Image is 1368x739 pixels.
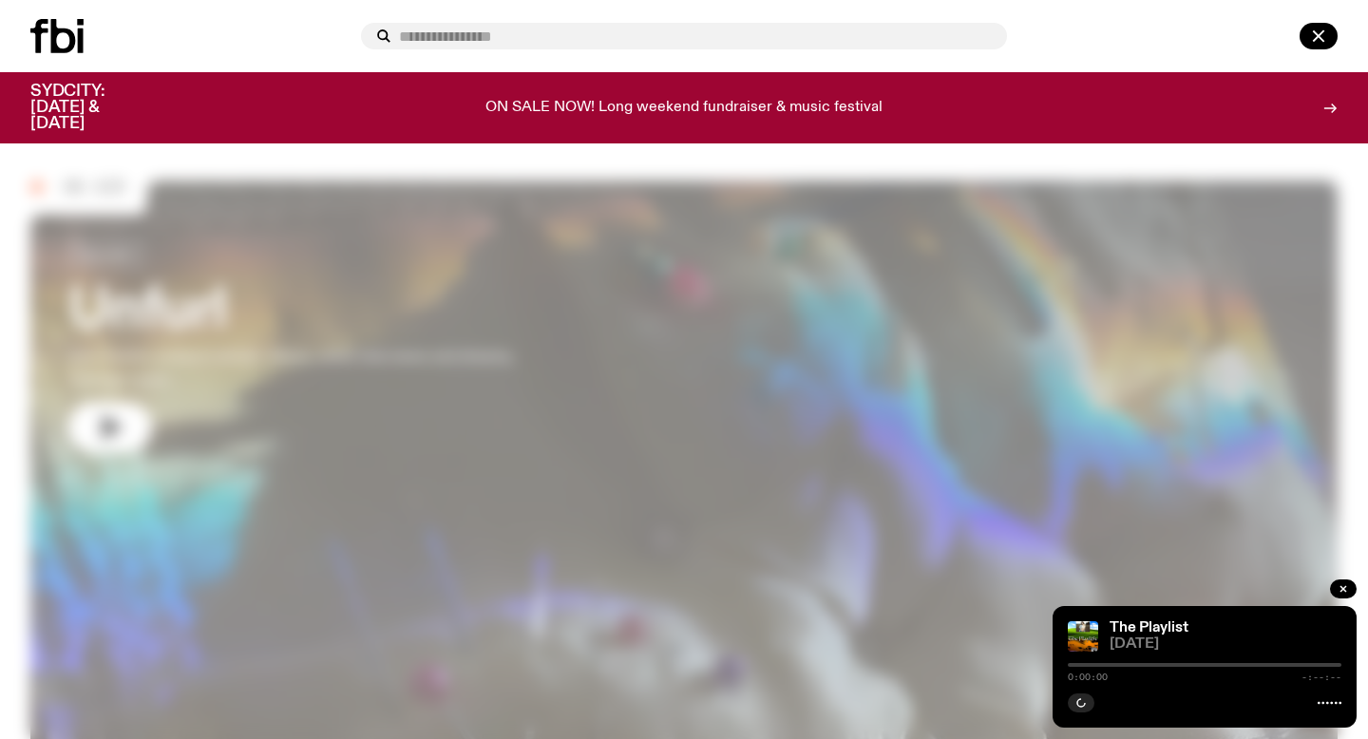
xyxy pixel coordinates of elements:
a: The Playlist [1110,620,1188,635]
p: ON SALE NOW! Long weekend fundraiser & music festival [485,100,883,117]
span: [DATE] [1110,637,1341,652]
span: -:--:-- [1301,673,1341,682]
span: 0:00:00 [1068,673,1108,682]
h3: SYDCITY: [DATE] & [DATE] [30,84,152,132]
